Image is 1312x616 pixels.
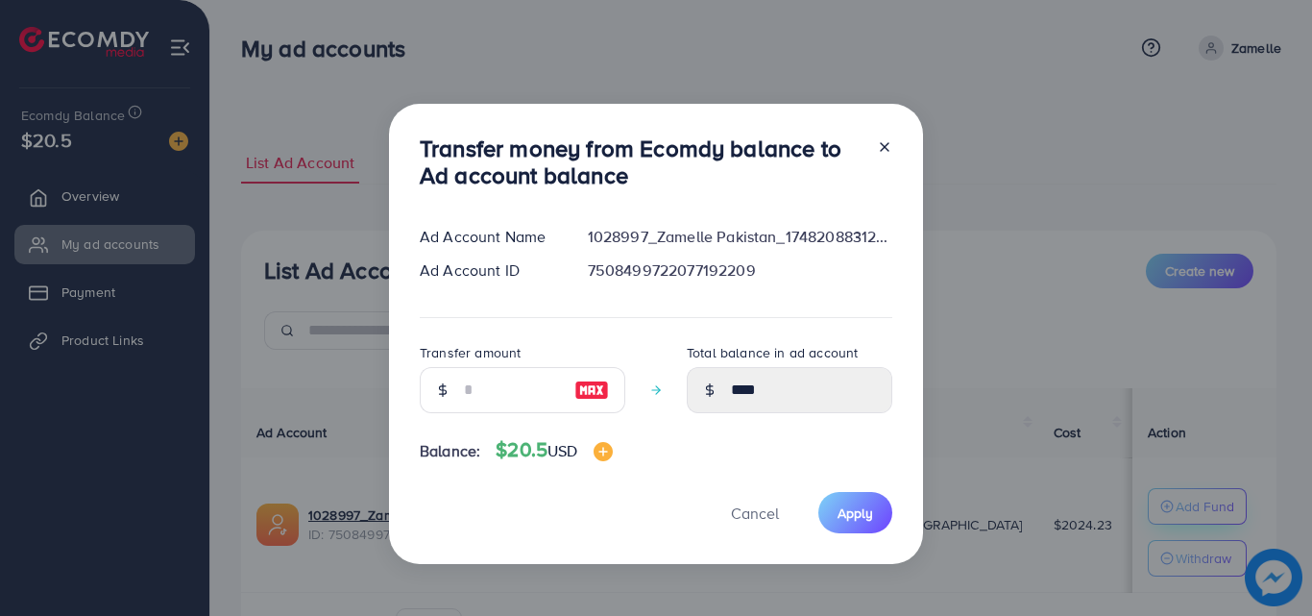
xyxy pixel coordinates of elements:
img: image [594,442,613,461]
label: Transfer amount [420,343,521,362]
button: Cancel [707,492,803,533]
button: Apply [818,492,892,533]
label: Total balance in ad account [687,343,858,362]
div: Ad Account ID [404,259,572,282]
img: image [574,379,609,402]
div: 1028997_Zamelle Pakistan_1748208831279 [572,226,908,248]
span: Cancel [731,503,779,524]
div: Ad Account Name [404,226,572,248]
span: USD [547,440,577,461]
span: Apply [838,504,873,523]
h4: $20.5 [496,438,612,462]
h3: Transfer money from Ecomdy balance to Ad account balance [420,135,862,190]
span: Balance: [420,440,480,462]
div: 7508499722077192209 [572,259,908,282]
